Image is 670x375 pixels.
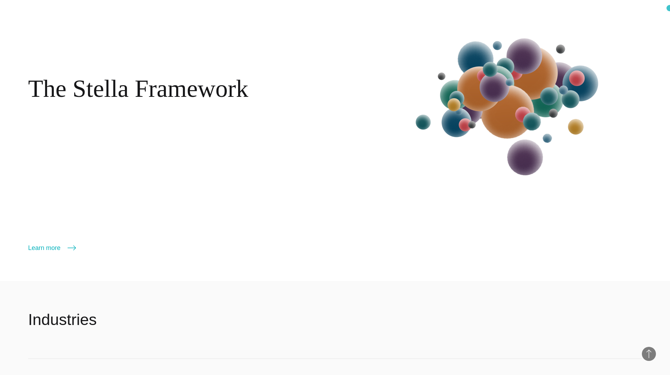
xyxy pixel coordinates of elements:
button: Back to Top [642,347,656,361]
h2: Industries [28,309,97,330]
h2: The Stella Framework [28,74,248,103]
a: Learn more [28,243,76,253]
